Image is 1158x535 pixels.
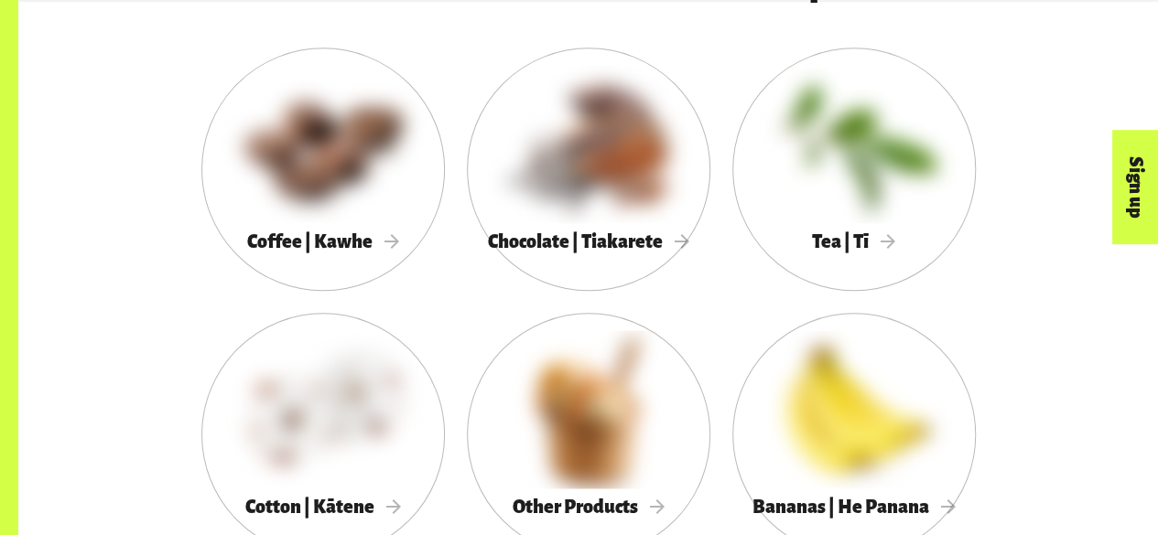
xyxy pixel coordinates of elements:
a: Coffee | Kawhe [201,48,445,291]
span: Chocolate | Tiakarete [488,231,689,251]
span: Bananas | He Panana [752,497,956,517]
a: Tea | Tī [732,48,976,291]
span: Tea | Tī [812,231,895,251]
span: Coffee | Kawhe [247,231,399,251]
a: Chocolate | Tiakarete [467,48,710,291]
span: Cotton | Kātene [245,497,401,517]
span: Other Products [513,497,665,517]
